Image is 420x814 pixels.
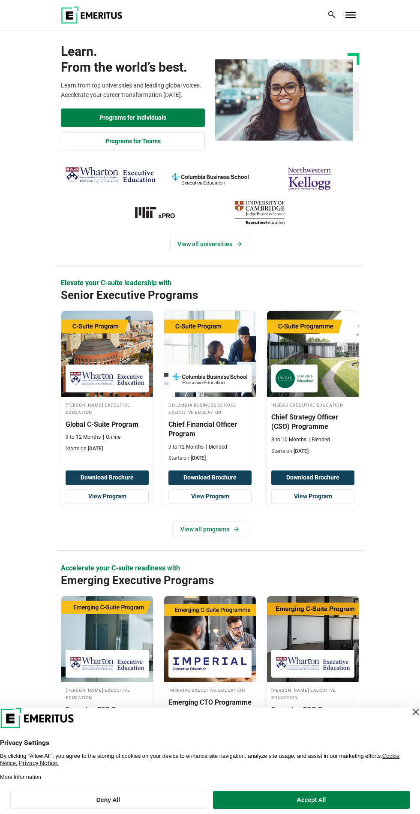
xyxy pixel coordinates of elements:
img: Global C-Suite Program | Online Leadership Course [61,311,153,397]
h3: Emerging CTO Programme [168,698,252,707]
button: Download Brochure [66,470,149,485]
p: 8 to 10 Months [271,436,306,443]
p: Starts on: [66,445,149,452]
a: Finance Course by Columbia Business School Executive Education - September 29, 2025 Columbia Busi... [164,311,256,466]
img: Chief Financial Officer Program | Online Finance Course [164,311,256,397]
p: Starts on: [271,448,354,455]
span: [DATE] [294,448,309,454]
p: 9 to 12 Months [66,434,101,441]
img: Emerging CFO Program | Online Finance Course [61,596,153,682]
img: Wharton Executive Education [276,654,350,673]
h2: Senior Executive Programs [61,288,329,302]
h3: Global C-Suite Program [66,420,149,429]
h2: Emerging Executive Programs [61,573,329,588]
a: View Program [66,489,149,504]
h3: Emerging COO Program [271,705,354,715]
button: Download Brochure [271,470,354,485]
p: Online [103,434,120,441]
p: Elevate your C-suite leadership with [61,278,359,288]
h4: [PERSON_NAME] Executive Education [66,401,149,416]
a: Supply Chain and Operations Course by Wharton Executive Education - September 23, 2025 Wharton Ex... [267,596,359,742]
h4: [PERSON_NAME] Executive Education [271,686,354,701]
img: northwestern-kellogg [264,164,355,193]
h4: Columbia Business School Executive Education [168,401,252,416]
a: View Program [271,489,354,504]
h1: Learn. [61,43,205,75]
span: From the world’s best. [61,59,205,75]
img: Wharton Executive Education [65,164,156,186]
a: Explore Programs [61,109,205,127]
a: MIT-xPRO [115,198,206,227]
img: Wharton Executive Education [70,654,144,673]
button: Download Brochure [168,470,252,485]
a: Finance Course by Wharton Executive Education - September 25, 2025 Wharton Executive Education [P... [61,596,153,742]
button: Toggle Menu [345,12,356,18]
a: Business Management Course by Imperial Executive Education - September 25, 2025 Imperial Executiv... [164,596,256,735]
p: Accelerate your C-suite readiness with [61,564,359,573]
img: MIT xPRO [115,198,206,227]
img: Emerging COO Program | Online Supply Chain and Operations Course [267,596,359,682]
a: View Universities [170,236,250,252]
p: Starts on: [168,455,252,462]
img: INSEAD Executive Education [276,369,313,388]
p: 9 to 12 Months [168,443,204,451]
p: Learn from top universities and leading global voices. Accelerate your career transformation [DATE]. [61,81,205,100]
img: Learn from the world's best [215,59,353,141]
img: Wharton Executive Education [70,369,144,388]
h3: Emerging CFO Program [66,705,149,715]
a: View all programs [173,521,247,537]
a: View Program [168,489,252,504]
a: Leadership Course by Wharton Executive Education - September 24, 2025 Wharton Executive Education... [61,311,153,457]
img: columbia-business-school [165,164,255,193]
img: cambridge-judge-business-school [214,198,305,227]
span: [DATE] [88,446,103,452]
img: Columbia Business School Executive Education [173,369,247,388]
span: [DATE] [191,455,206,461]
h4: [PERSON_NAME] Executive Education [66,686,149,701]
a: Leadership Course by INSEAD Executive Education - October 14, 2025 INSEAD Executive Education INS... [267,311,359,459]
img: Emerging CTO Programme | Online Business Management Course [164,596,256,682]
h3: Chief Strategy Officer (CSO) Programme [271,413,354,432]
h3: Chief Financial Officer Program [168,420,252,439]
p: Blended [309,436,330,443]
img: Imperial Executive Education [173,654,247,673]
p: Blended [206,443,227,451]
h4: Imperial Executive Education [168,686,252,693]
img: Chief Strategy Officer (CSO) Programme | Online Leadership Course [267,311,359,397]
h4: INSEAD Executive Education [271,401,354,408]
a: Explore for Business [61,132,205,151]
